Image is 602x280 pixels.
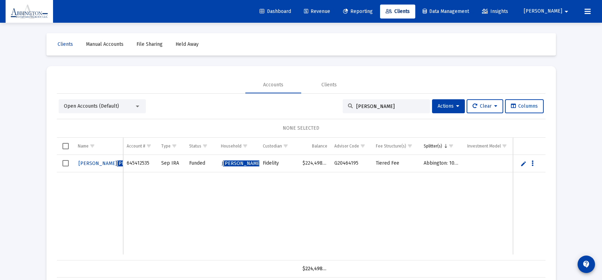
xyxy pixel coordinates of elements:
[356,103,425,109] input: Search
[505,99,544,113] button: Columns
[432,99,465,113] button: Actions
[420,155,464,172] td: Abbington: 100.0
[259,138,299,155] td: Column Custodian
[312,143,327,149] div: Balance
[202,143,208,149] span: Show filter options for column 'Status'
[524,8,562,14] span: [PERSON_NAME]
[372,138,420,155] td: Column Fee Structure(s)
[263,81,283,88] div: Accounts
[221,158,270,169] a: J[PERSON_NAME]KIN
[146,143,151,149] span: Show filter options for column 'Account #'
[380,5,415,19] a: Clients
[158,138,186,155] td: Column Type
[131,37,168,51] a: File Sharing
[221,143,241,149] div: Household
[58,41,73,47] span: Clients
[123,138,157,155] td: Column Account #
[303,265,327,272] div: $224,498.93
[337,5,378,19] a: Reporting
[438,103,459,109] span: Actions
[57,138,545,278] div: Data grid
[482,8,508,14] span: Insights
[64,103,119,109] span: Open Accounts (Default)
[520,160,527,167] a: Edit
[254,5,297,19] a: Dashboard
[502,143,507,149] span: Show filter options for column 'Investment Model'
[243,143,248,149] span: Show filter options for column 'Household'
[158,155,186,172] td: Sep IRA
[331,155,373,172] td: G20464195
[582,260,590,268] mat-icon: contact_support
[62,125,540,132] div: NONE SELECTED
[172,143,177,149] span: Show filter options for column 'Type'
[473,103,497,109] span: Clear
[372,155,420,172] td: Tiered Fee
[424,143,442,149] div: Splitter(s)
[189,143,201,149] div: Status
[86,41,124,47] span: Manual Accounts
[117,160,155,166] span: [PERSON_NAME]
[283,143,288,149] span: Show filter options for column 'Custodian'
[299,155,330,172] td: $224,498.93
[299,138,330,155] td: Column Balance
[448,143,454,149] span: Show filter options for column 'Splitter(s)'
[511,103,538,109] span: Columns
[79,160,162,166] span: [PERSON_NAME] kin
[263,143,282,149] div: Custodian
[74,138,124,155] td: Column Name
[127,143,145,149] div: Account #
[386,8,410,14] span: Clients
[331,138,373,155] td: Column Advisor Code
[52,37,79,51] a: Clients
[222,160,270,166] span: J KIN
[298,5,336,19] a: Revenue
[170,37,204,51] a: Held Away
[186,138,217,155] td: Column Status
[217,138,259,155] td: Column Household
[259,155,299,172] td: Fidelity
[136,41,163,47] span: File Sharing
[176,41,199,47] span: Held Away
[360,143,365,149] span: Show filter options for column 'Advisor Code'
[90,143,95,149] span: Show filter options for column 'Name'
[476,5,514,19] a: Insights
[260,8,291,14] span: Dashboard
[467,99,503,113] button: Clear
[161,143,171,149] div: Type
[467,143,501,149] div: Investment Model
[11,5,48,19] img: Dashboard
[334,143,359,149] div: Advisor Code
[80,37,129,51] a: Manual Accounts
[78,158,163,169] a: [PERSON_NAME][PERSON_NAME]kin
[420,138,464,155] td: Column Splitter(s)
[343,8,373,14] span: Reporting
[417,5,475,19] a: Data Management
[515,4,579,18] button: [PERSON_NAME]
[189,160,214,167] div: Funded
[62,143,69,149] div: Select all
[376,143,406,149] div: Fee Structure(s)
[407,143,413,149] span: Show filter options for column 'Fee Structure(s)'
[62,160,69,166] div: Select row
[321,81,337,88] div: Clients
[123,155,157,172] td: 645412535
[562,5,571,19] mat-icon: arrow_drop_down
[223,160,261,166] span: [PERSON_NAME]
[304,8,330,14] span: Revenue
[464,138,516,155] td: Column Investment Model
[423,8,469,14] span: Data Management
[78,143,89,149] div: Name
